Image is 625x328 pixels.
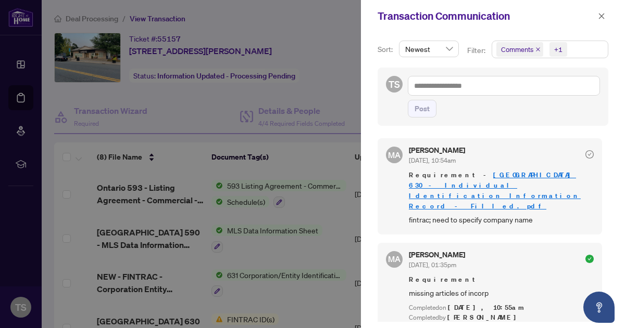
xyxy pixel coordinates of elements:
div: +1 [554,44,562,55]
span: MA [388,253,401,265]
span: check-circle [585,150,594,159]
span: Comments [496,42,543,57]
p: Sort: [378,44,395,55]
span: missing articles of incorp [409,287,594,299]
span: check-circle [585,255,594,263]
button: Post [408,100,436,117]
span: fintrac; need to specify company name [409,214,594,226]
span: Requirement [409,274,594,285]
div: Completed by [409,313,594,323]
p: Filter: [467,45,487,56]
span: [DATE], 01:35pm [409,261,456,269]
span: Comments [501,44,533,55]
h5: [PERSON_NAME] [409,251,465,258]
span: close [598,12,605,20]
div: Transaction Communication [378,8,595,24]
span: [PERSON_NAME] [447,313,522,322]
span: Requirement - [409,170,594,212]
button: Open asap [583,292,615,323]
h5: [PERSON_NAME] [409,147,465,154]
span: TS [389,77,400,91]
span: [DATE], 10:54am [409,156,456,164]
span: MA [388,149,401,161]
span: close [535,47,541,52]
div: Completed on [409,303,594,313]
span: [DATE], 10:55am [448,303,526,312]
span: Newest [405,41,453,57]
a: [GEOGRAPHIC_DATA] 630 - Individual Identification Information Record - Filled.pdf [409,170,581,211]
